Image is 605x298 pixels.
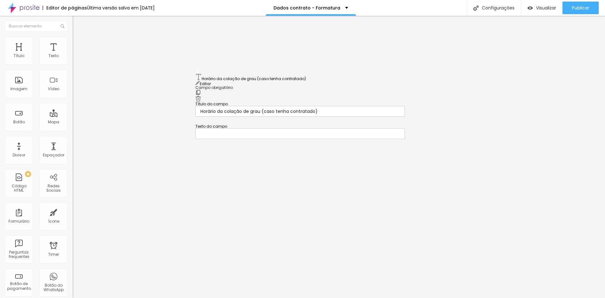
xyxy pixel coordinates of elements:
input: Buscar elemento [5,20,68,32]
div: Botão [13,120,25,124]
div: Última versão salva em [DATE] [87,6,155,10]
div: Imagem [10,87,27,91]
div: Mapa [48,120,59,124]
div: Vídeo [48,87,59,91]
div: Ícone [48,219,59,224]
button: Publicar [562,2,599,14]
div: Espaçador [43,153,64,157]
div: Formulário [9,219,29,224]
span: Publicar [572,5,589,10]
button: Visualizar [521,2,562,14]
img: view-1.svg [527,5,533,11]
div: Texto [49,54,59,58]
div: Editor de páginas [43,6,87,10]
div: Código HTML [6,184,31,193]
img: Icone [473,5,479,11]
img: Icone [60,24,64,28]
span: Visualizar [536,5,556,10]
div: Perguntas frequentes [6,250,31,259]
div: Título [14,54,24,58]
div: Botão de pagamento [6,282,31,291]
div: Botão do WhatsApp [41,283,66,292]
div: Redes Sociais [41,184,66,193]
p: Dados contrato - Formatura [274,6,340,10]
div: Divisor [13,153,25,157]
div: Timer [48,252,59,257]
